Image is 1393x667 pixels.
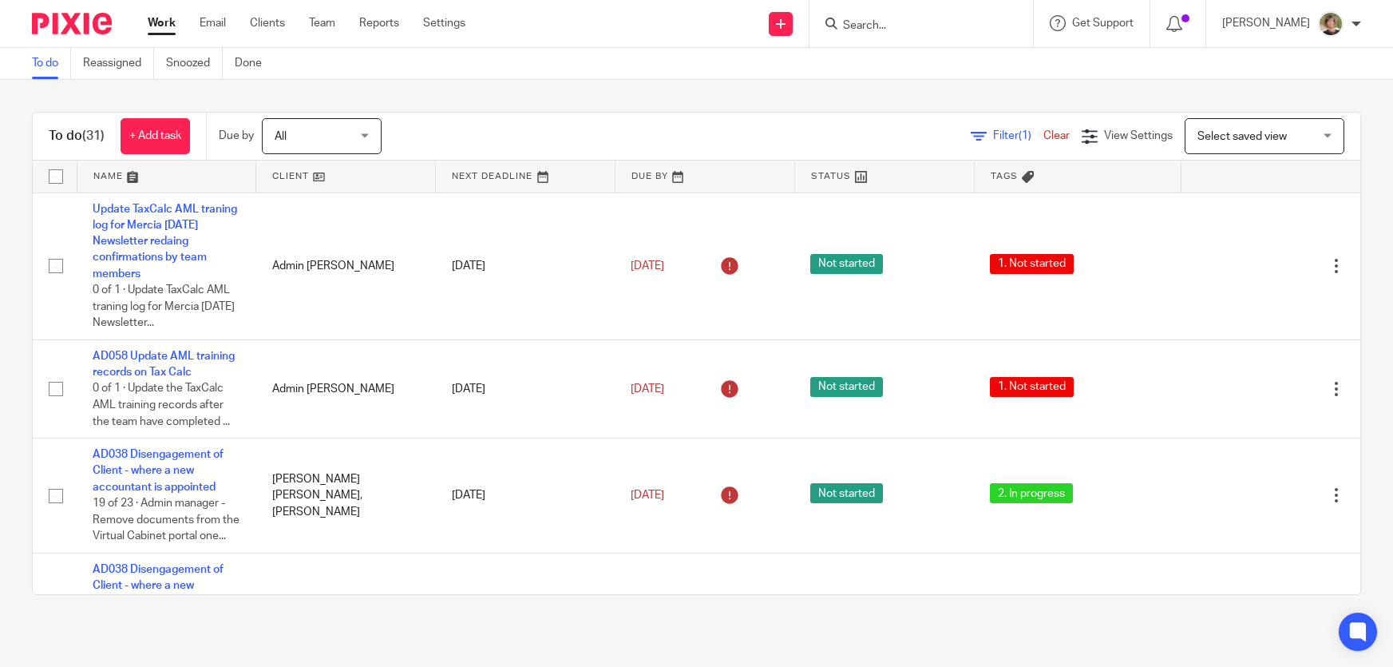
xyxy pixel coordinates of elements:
a: Snoozed [166,48,223,79]
a: Work [148,15,176,31]
a: Clear [1043,130,1070,141]
span: (31) [82,129,105,142]
a: Reassigned [83,48,154,79]
td: [DATE] [436,193,615,339]
td: Admin [PERSON_NAME] [256,193,436,339]
h1: To do [49,128,105,145]
img: High%20Res%20Andrew%20Price%20Accountants_Poppy%20Jakes%20photography-1142.jpg [1318,11,1344,37]
td: [DATE] [436,339,615,438]
span: Not started [810,483,883,503]
span: 1. Not started [990,254,1074,274]
span: 2. In progress [990,483,1073,503]
span: [DATE] [631,260,664,272]
span: Tags [991,172,1018,181]
a: Update TaxCalc AML traning log for Mercia [DATE] Newsletter redaing confirmations by team members [93,204,237,280]
a: Settings [423,15,465,31]
a: Clients [250,15,285,31]
a: AD058 Update AML training records on Tax Calc [93,351,235,378]
p: Due by [219,128,254,144]
a: To do [32,48,71,79]
a: AD038 Disengagement of Client - where a new accountant is appointed [93,449,224,493]
input: Search [841,19,985,34]
span: View Settings [1104,130,1173,141]
span: Filter [993,130,1043,141]
span: (1) [1019,130,1031,141]
span: [DATE] [631,383,664,395]
span: Not started [810,254,883,274]
span: Get Support [1072,18,1134,29]
span: 0 of 1 · Update TaxCalc AML traning log for Mercia [DATE] Newsletter... [93,284,235,328]
td: [DATE] [436,439,615,554]
span: [DATE] [631,490,664,501]
span: 1. Not started [990,377,1074,397]
a: AD038 Disengagement of Client - where a new accountant is appointed [93,564,224,608]
span: 0 of 1 · Update the TaxCalc AML training records after the team have completed ... [93,383,230,427]
img: Pixie [32,13,112,34]
span: All [275,131,287,142]
p: [PERSON_NAME] [1222,15,1310,31]
a: Done [235,48,274,79]
td: [PERSON_NAME] [PERSON_NAME], [PERSON_NAME] [256,439,436,554]
a: + Add task [121,118,190,154]
span: 19 of 23 · Admin manager - Remove documents from the Virtual Cabinet portal one... [93,498,239,542]
td: Admin [PERSON_NAME] [256,339,436,438]
a: Team [309,15,335,31]
span: Not started [810,377,883,397]
a: Email [200,15,226,31]
a: Reports [359,15,399,31]
span: Select saved view [1197,131,1287,142]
